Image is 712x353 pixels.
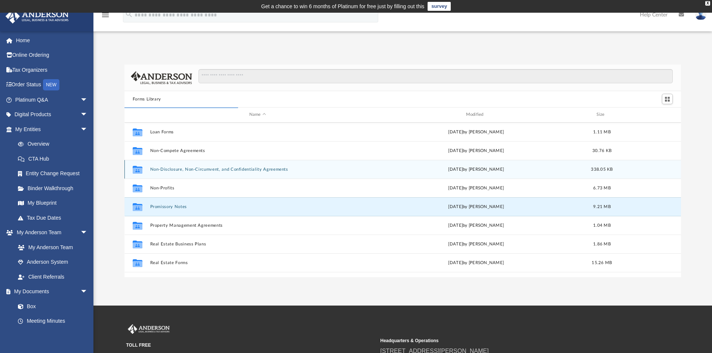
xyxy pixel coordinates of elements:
[10,255,95,270] a: Anderson System
[5,122,99,137] a: My Entitiesarrow_drop_down
[5,107,99,122] a: Digital Productsarrow_drop_down
[198,69,673,83] input: Search files and folders
[80,284,95,300] span: arrow_drop_down
[593,223,611,227] span: 1.04 MB
[126,324,171,334] img: Anderson Advisors Platinum Portal
[368,111,583,118] div: Modified
[369,222,584,229] div: [DATE] by [PERSON_NAME]
[593,242,611,246] span: 1.86 MB
[150,186,365,191] button: Non-Profits
[80,92,95,108] span: arrow_drop_down
[5,62,99,77] a: Tax Organizers
[10,299,92,314] a: Box
[591,167,613,171] span: 338.05 KB
[126,342,375,349] small: TOLL FREE
[662,94,673,104] button: Switch to Grid View
[10,314,95,329] a: Meeting Minutes
[10,166,99,181] a: Entity Change Request
[80,225,95,241] span: arrow_drop_down
[124,123,681,277] div: grid
[10,181,99,196] a: Binder Walkthrough
[150,223,365,228] button: Property Management Agreements
[705,1,710,6] div: close
[369,166,584,173] div: [DATE] by [PERSON_NAME]
[80,122,95,137] span: arrow_drop_down
[380,337,629,344] small: Headquarters & Operations
[5,33,99,48] a: Home
[587,111,617,118] div: Size
[261,2,425,11] div: Get a chance to win 6 months of Platinum for free just by filling out this
[80,107,95,123] span: arrow_drop_down
[3,9,71,24] img: Anderson Advisors Platinum Portal
[10,210,99,225] a: Tax Due Dates
[695,9,706,20] img: User Pic
[369,203,584,210] div: [DATE] by [PERSON_NAME]
[5,92,99,107] a: Platinum Q&Aarrow_drop_down
[592,260,612,264] span: 15.26 MB
[593,186,611,190] span: 6.73 MB
[150,242,365,247] button: Real Estate Business Plans
[5,48,99,63] a: Online Ordering
[10,196,95,211] a: My Blueprint
[10,269,95,284] a: Client Referrals
[592,148,611,152] span: 30.76 KB
[5,225,95,240] a: My Anderson Teamarrow_drop_down
[10,240,92,255] a: My Anderson Team
[150,204,365,209] button: Promissory Notes
[369,259,584,266] div: [DATE] by [PERSON_NAME]
[150,167,365,172] button: Non-Disclosure, Non-Circumvent, and Confidentiality Agreements
[5,284,95,299] a: My Documentsarrow_drop_down
[150,148,365,153] button: Non-Compete Agreements
[101,10,110,19] i: menu
[593,130,611,134] span: 1.11 MB
[369,241,584,247] div: [DATE] by [PERSON_NAME]
[43,79,59,90] div: NEW
[101,14,110,19] a: menu
[150,130,365,134] button: Loan Forms
[10,151,99,166] a: CTA Hub
[620,111,672,118] div: id
[133,96,161,103] button: Forms Library
[10,137,99,152] a: Overview
[150,111,365,118] div: Name
[128,111,147,118] div: id
[369,185,584,191] div: [DATE] by [PERSON_NAME]
[125,10,133,18] i: search
[150,260,365,265] button: Real Estate Forms
[369,128,584,135] div: [DATE] by [PERSON_NAME]
[369,147,584,154] div: [DATE] by [PERSON_NAME]
[593,204,611,208] span: 9.21 MB
[428,2,451,11] a: survey
[5,77,99,93] a: Order StatusNEW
